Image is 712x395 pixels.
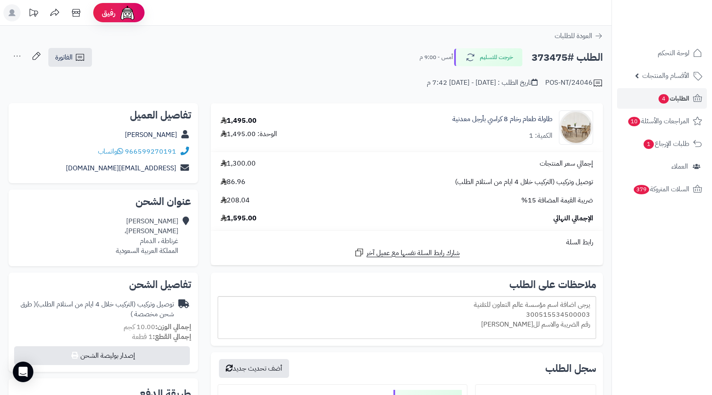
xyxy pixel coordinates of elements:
[221,116,257,126] div: 1,495.00
[124,322,191,332] small: 10.00 كجم
[420,53,453,62] small: أمس - 9:00 م
[452,114,552,124] a: طاولة طعام رخام 8 كراسي بأرجل معدنية
[218,296,596,339] div: يرجى اضافة اسم مؤسسة عالم التعاون للتقنية 300515534500003 رقم الضريبة والاسم لل[PERSON_NAME]
[559,110,593,145] img: 1752664082-1-90x90.jpg
[427,78,538,88] div: تاريخ الطلب : [DATE] - [DATE] 7:42 م
[221,129,277,139] div: الوحدة: 1,495.00
[659,94,669,104] span: 4
[521,196,593,205] span: ضريبة القيمة المضافة 15%
[102,8,115,18] span: رفيق
[13,362,33,382] div: Open Intercom Messenger
[153,332,191,342] strong: إجمالي القطع:
[617,43,707,63] a: لوحة التحكم
[617,88,707,109] a: الطلبات4
[15,196,191,207] h2: عنوان الشحن
[658,47,689,59] span: لوحة التحكم
[634,185,649,194] span: 379
[658,92,689,104] span: الطلبات
[119,4,136,21] img: ai-face.png
[214,238,600,247] div: رابط السلة
[55,52,73,62] span: الفاتورة
[66,163,176,173] a: [EMAIL_ADDRESS][DOMAIN_NAME]
[221,214,257,223] span: 1,595.00
[221,177,245,187] span: 86.96
[540,159,593,169] span: إجمالي سعر المنتجات
[15,279,191,290] h2: تفاصيل الشحن
[48,48,92,67] a: الفاتورة
[628,117,640,126] span: 10
[98,146,123,157] a: واتساب
[14,346,190,365] button: إصدار بوليصة الشحن
[617,134,707,154] a: طلبات الإرجاع1
[366,248,460,258] span: شارك رابط السلة نفسها مع عميل آخر
[545,363,596,374] h3: سجل الطلب
[633,183,689,195] span: السلات المتروكة
[132,332,191,342] small: 1 قطعة
[454,48,523,66] button: خرجت للتسليم
[617,156,707,177] a: العملاء
[617,179,707,199] a: السلات المتروكة379
[155,322,191,332] strong: إجمالي الوزن:
[555,31,592,41] span: العودة للطلبات
[354,247,460,258] a: شارك رابط السلة نفسها مع عميل آخر
[125,146,176,157] a: 966599270191
[642,70,689,82] span: الأقسام والمنتجات
[21,299,174,319] span: ( طرق شحن مخصصة )
[617,111,707,131] a: المراجعات والأسئلة10
[219,359,289,378] button: أضف تحديث جديد
[644,140,654,149] span: 1
[116,217,178,255] div: [PERSON_NAME] [PERSON_NAME]، غرناطة ، الدمام المملكة العربية السعودية
[23,4,44,24] a: تحديثات المنصة
[125,130,177,140] a: [PERSON_NAME]
[455,177,593,187] span: توصيل وتركيب (التركيب خلال 4 ايام من استلام الطلب)
[654,23,704,41] img: logo-2.png
[671,160,688,172] span: العملاء
[555,31,603,41] a: العودة للطلبات
[529,131,552,141] div: الكمية: 1
[532,49,603,66] h2: الطلب #373475
[218,279,596,290] h2: ملاحظات على الطلب
[221,159,256,169] span: 1,300.00
[15,300,174,319] div: توصيل وتركيب (التركيب خلال 4 ايام من استلام الطلب)
[643,138,689,150] span: طلبات الإرجاع
[221,196,250,205] span: 208.04
[627,115,689,127] span: المراجعات والأسئلة
[545,78,603,88] div: POS-NT/24046
[553,214,593,223] span: الإجمالي النهائي
[15,110,191,120] h2: تفاصيل العميل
